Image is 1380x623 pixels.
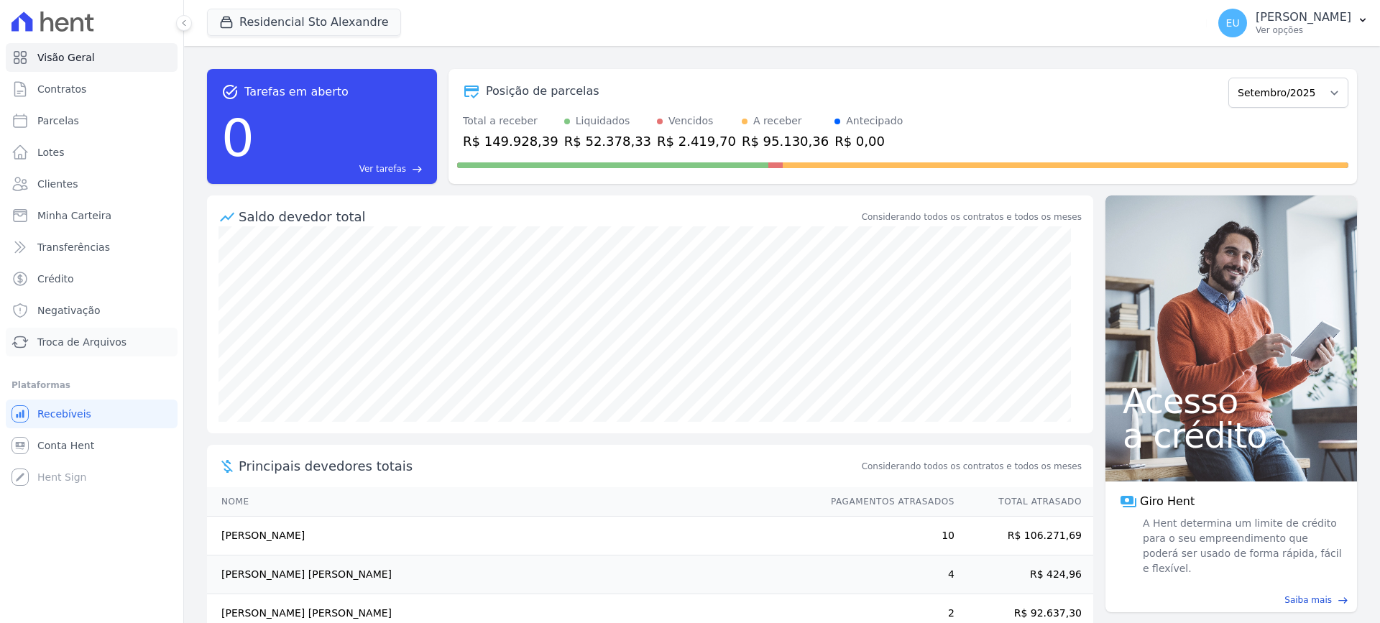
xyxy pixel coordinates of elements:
[207,9,401,36] button: Residencial Sto Alexandre
[6,328,178,356] a: Troca de Arquivos
[37,145,65,160] span: Lotes
[564,131,651,151] div: R$ 52.378,33
[6,201,178,230] a: Minha Carteira
[668,114,713,129] div: Vencidos
[576,114,630,129] div: Liquidados
[955,517,1093,555] td: R$ 106.271,69
[207,555,817,594] td: [PERSON_NAME] [PERSON_NAME]
[1284,594,1332,606] span: Saiba mais
[6,106,178,135] a: Parcelas
[37,50,95,65] span: Visão Geral
[207,517,817,555] td: [PERSON_NAME]
[463,114,558,129] div: Total a receber
[221,83,239,101] span: task_alt
[37,82,86,96] span: Contratos
[239,456,859,476] span: Principais devedores totais
[817,517,955,555] td: 10
[753,114,802,129] div: A receber
[37,438,94,453] span: Conta Hent
[463,131,558,151] div: R$ 149.928,39
[6,75,178,103] a: Contratos
[1256,24,1351,36] p: Ver opções
[1123,384,1340,418] span: Acesso
[955,487,1093,517] th: Total Atrasado
[657,131,736,151] div: R$ 2.419,70
[6,296,178,325] a: Negativação
[6,170,178,198] a: Clientes
[1123,418,1340,453] span: a crédito
[11,377,172,394] div: Plataformas
[834,131,903,151] div: R$ 0,00
[244,83,349,101] span: Tarefas em aberto
[1338,595,1348,606] span: east
[359,162,406,175] span: Ver tarefas
[1140,493,1195,510] span: Giro Hent
[37,407,91,421] span: Recebíveis
[6,43,178,72] a: Visão Geral
[1140,516,1343,576] span: A Hent determina um limite de crédito para o seu empreendimento que poderá ser usado de forma ráp...
[221,101,254,175] div: 0
[6,431,178,460] a: Conta Hent
[6,400,178,428] a: Recebíveis
[1226,18,1240,28] span: EU
[6,233,178,262] a: Transferências
[37,240,110,254] span: Transferências
[862,211,1082,223] div: Considerando todos os contratos e todos os meses
[817,487,955,517] th: Pagamentos Atrasados
[6,138,178,167] a: Lotes
[37,114,79,128] span: Parcelas
[260,162,423,175] a: Ver tarefas east
[37,272,74,286] span: Crédito
[37,335,126,349] span: Troca de Arquivos
[742,131,829,151] div: R$ 95.130,36
[846,114,903,129] div: Antecipado
[1207,3,1380,43] button: EU [PERSON_NAME] Ver opções
[1256,10,1351,24] p: [PERSON_NAME]
[37,303,101,318] span: Negativação
[862,460,1082,473] span: Considerando todos os contratos e todos os meses
[955,555,1093,594] td: R$ 424,96
[37,177,78,191] span: Clientes
[6,264,178,293] a: Crédito
[239,207,859,226] div: Saldo devedor total
[1114,594,1348,606] a: Saiba mais east
[817,555,955,594] td: 4
[486,83,599,100] div: Posição de parcelas
[412,164,423,175] span: east
[207,487,817,517] th: Nome
[37,208,111,223] span: Minha Carteira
